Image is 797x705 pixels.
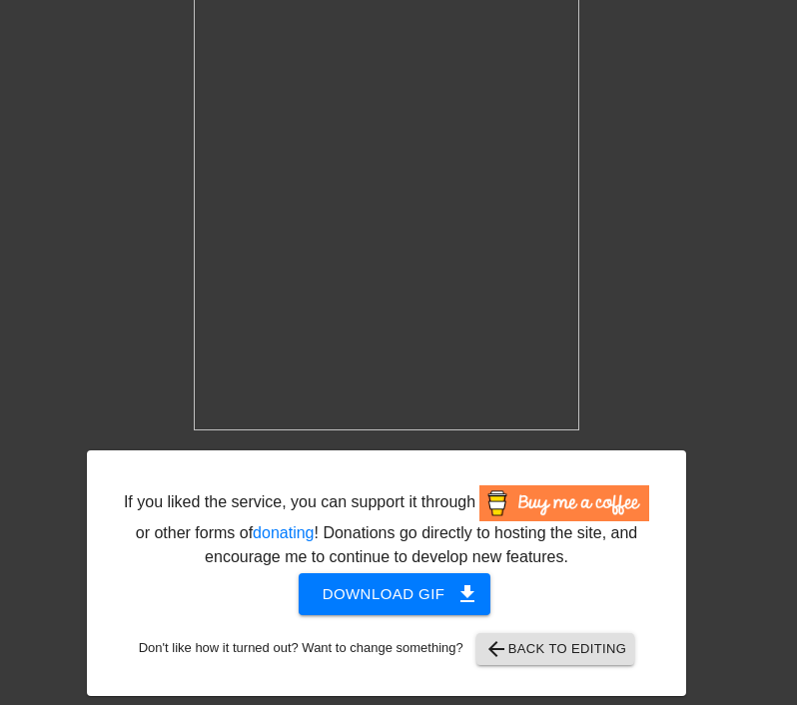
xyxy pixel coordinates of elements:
button: Download gif [299,573,491,615]
a: donating [253,524,314,541]
span: Download gif [323,581,467,607]
span: arrow_back [484,637,508,661]
button: Back to Editing [476,633,635,665]
div: If you liked the service, you can support it through or other forms of ! Donations go directly to... [122,485,651,569]
img: Buy Me A Coffee [479,485,649,521]
span: get_app [455,582,479,606]
a: Download gif [283,584,491,601]
span: Back to Editing [484,637,627,661]
div: Don't like how it turned out? Want to change something? [118,633,655,665]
